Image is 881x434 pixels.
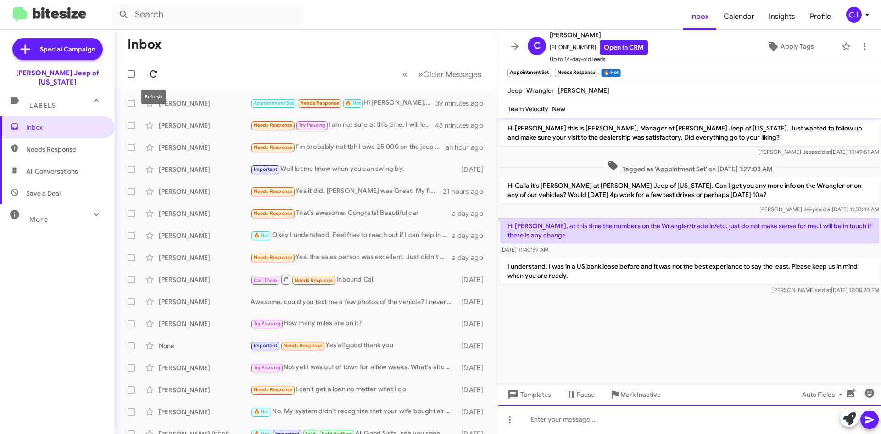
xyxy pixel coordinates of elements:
[111,4,304,26] input: Search
[284,343,323,349] span: Needs Response
[500,218,879,243] p: Hi [PERSON_NAME], at this time the numbers on the Wrangler/trade in/etc. just do not make sense f...
[12,38,103,60] a: Special Campaign
[251,208,452,219] div: That's awesome. Congrats! Beautiful car
[159,407,251,417] div: [PERSON_NAME]
[500,258,879,284] p: I understand. I was in a US bank lease before and it was not the best experiance to say the least...
[500,246,548,253] span: [DATE] 11:40:59 AM
[397,65,413,84] button: Previous
[838,7,871,23] button: CJ
[251,230,452,241] div: Okay I understand. Feel free to reach out if I can help in the future!👍
[601,69,621,77] small: 🔥 Hot
[159,231,251,240] div: [PERSON_NAME]
[254,321,280,327] span: Try Pausing
[772,287,879,293] span: [PERSON_NAME] [DATE] 12:08:20 PM
[402,68,407,80] span: «
[418,68,423,80] span: »
[816,206,832,213] span: said at
[159,319,251,328] div: [PERSON_NAME]
[159,143,251,152] div: [PERSON_NAME]
[26,189,61,198] span: Save a Deal
[846,7,862,23] div: CJ
[526,86,554,95] span: Wrangler
[254,100,294,106] span: Appointment Set
[815,287,831,293] span: said at
[159,253,251,262] div: [PERSON_NAME]
[254,387,293,393] span: Needs Response
[452,253,491,262] div: a day ago
[435,99,491,108] div: 39 minutes ago
[457,363,491,372] div: [DATE]
[29,101,56,110] span: Labels
[795,386,853,403] button: Auto Fields
[815,148,831,155] span: said at
[604,160,776,174] span: Tagged as 'Appointment Set' on [DATE] 1:27:03 AM
[159,165,251,174] div: [PERSON_NAME]
[534,39,541,53] span: C
[254,166,278,172] span: Important
[457,297,491,306] div: [DATE]
[254,254,293,260] span: Needs Response
[457,319,491,328] div: [DATE]
[507,69,551,77] small: Appointment Set
[251,362,457,373] div: Not yet I was out of town for a few weeks. What's all covered under the lift warranty?
[26,167,78,176] span: All Conversations
[254,365,280,371] span: Try Pausing
[435,121,491,130] div: 43 minutes ago
[159,121,251,130] div: [PERSON_NAME]
[743,38,837,55] button: Apply Tags
[558,86,609,95] span: [PERSON_NAME]
[254,210,293,216] span: Needs Response
[452,209,491,218] div: a day ago
[254,122,293,128] span: Needs Response
[159,99,251,108] div: [PERSON_NAME]
[397,65,487,84] nav: Page navigation example
[251,98,435,108] div: Hi [PERSON_NAME], at this time the numbers on the Wrangler/trade in/etc. just do not make sense f...
[498,386,558,403] button: Templates
[26,145,104,154] span: Needs Response
[550,40,648,55] span: [PHONE_NUMBER]
[254,277,278,283] span: Call Them
[758,148,879,155] span: [PERSON_NAME] Jeep [DATE] 10:49:51 AM
[251,142,446,152] div: I'm probably not tbh I owe 25,000 on the jeep we want 28,000 for it and it said 21,000 which is c...
[600,40,648,55] a: Open in CRM
[295,277,334,283] span: Needs Response
[345,100,361,106] span: 🔥 Hot
[159,187,251,196] div: [PERSON_NAME]
[500,120,879,146] p: Hi [PERSON_NAME] this is [PERSON_NAME], Manager at [PERSON_NAME] Jeep of [US_STATE]. Just wanted ...
[762,3,803,30] a: Insights
[141,90,166,104] div: Refresh
[29,215,48,224] span: More
[251,164,457,175] div: Well let me know when you can swing by.
[254,409,269,415] span: 🔥 Hot
[781,38,814,55] span: Apply Tags
[803,3,838,30] a: Profile
[251,384,457,395] div: I can't get a loan no matter what I do
[251,120,435,130] div: I am not sure at this time. I will let you know when I'm ready. I am in no rush and just explorin...
[26,123,104,132] span: Inbox
[40,45,95,54] span: Special Campaign
[550,29,648,40] span: [PERSON_NAME]
[457,407,491,417] div: [DATE]
[500,177,879,203] p: Hi Calla it's [PERSON_NAME] at [PERSON_NAME] Jeep of [US_STATE]. Can I get you any more info on t...
[446,143,491,152] div: an hour ago
[254,144,293,150] span: Needs Response
[251,318,457,329] div: How many miles are on it?
[716,3,762,30] a: Calendar
[251,274,457,285] div: Inbound Call
[251,252,452,263] div: Yes, the sales person was excellent. Just didn't have the right car.
[507,86,523,95] span: Jeep
[550,55,648,64] span: Up to 14-day-old leads
[443,187,491,196] div: 21 hours ago
[254,343,278,349] span: Important
[577,386,595,403] span: Pause
[159,341,251,350] div: None
[159,363,251,372] div: [PERSON_NAME]
[802,386,846,403] span: Auto Fields
[552,105,565,113] span: New
[251,186,443,197] div: Yes it did. [PERSON_NAME] was Great. My fiance making final decision & she Not a quick buyer . We...
[452,231,491,240] div: a day ago
[423,69,481,79] span: Older Messages
[457,165,491,174] div: [DATE]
